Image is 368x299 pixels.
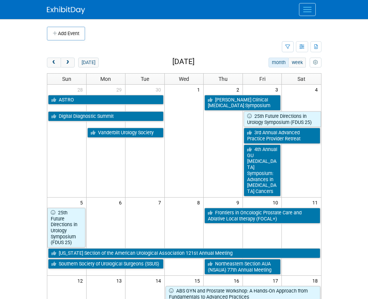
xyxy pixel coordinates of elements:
a: 25th Future Directions in Urology Symposium (FDUS 25) [47,208,85,248]
button: month [268,58,289,68]
span: 11 [312,198,321,207]
span: Tue [141,76,149,82]
span: 2 [236,85,243,94]
a: [PERSON_NAME] Clinical [MEDICAL_DATA] Symposium [204,95,281,111]
span: 7 [157,198,164,207]
a: 3rd Annual Advanced Practice Provider Retreat [244,128,320,143]
span: 18 [312,276,321,285]
img: ExhibitDay [47,6,85,14]
span: 12 [77,276,86,285]
a: ASTRO [48,95,164,105]
span: 5 [79,198,86,207]
button: prev [47,58,61,68]
button: week [288,58,306,68]
button: myCustomButton [310,58,321,68]
span: 29 [116,85,125,94]
span: Thu [219,76,228,82]
span: 10 [272,198,281,207]
span: 15 [194,276,203,285]
button: Add Event [47,27,85,40]
a: [US_STATE] Section of the American Urological Association 121st Annual Meeting [48,248,320,258]
a: Northeastern Section AUA (NSAUA) 77th Annual Meeting [204,259,281,275]
span: 17 [272,276,281,285]
span: 14 [155,276,164,285]
a: 4th Annual GU [MEDICAL_DATA] Symposium: Advances in [MEDICAL_DATA] Cancers [244,145,281,196]
a: Vanderbilt Urology Society [87,128,164,138]
a: Frontiers in Oncologic Prostate Care and Ablative Local therapy (FOCAL+) [204,208,320,223]
button: [DATE] [78,58,98,68]
span: Sun [62,76,71,82]
button: Menu [299,3,316,16]
span: 1 [196,85,203,94]
span: 13 [116,276,125,285]
a: 25th Future Directions in Urology Symposium (FDUS 25) [244,111,321,127]
span: 30 [155,85,164,94]
span: 6 [118,198,125,207]
span: 8 [196,198,203,207]
a: Southern Society of Urological Surgeons (SSUS) [48,259,164,269]
a: Digital Diagnostic Summit [48,111,164,121]
span: 4 [314,85,321,94]
button: next [61,58,75,68]
span: Mon [100,76,111,82]
span: 16 [233,276,243,285]
span: Sat [297,76,305,82]
h2: [DATE] [172,58,194,66]
span: 3 [275,85,281,94]
span: Wed [179,76,189,82]
span: 9 [236,198,243,207]
span: 28 [77,85,86,94]
i: Personalize Calendar [313,60,318,65]
span: Fri [259,76,265,82]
